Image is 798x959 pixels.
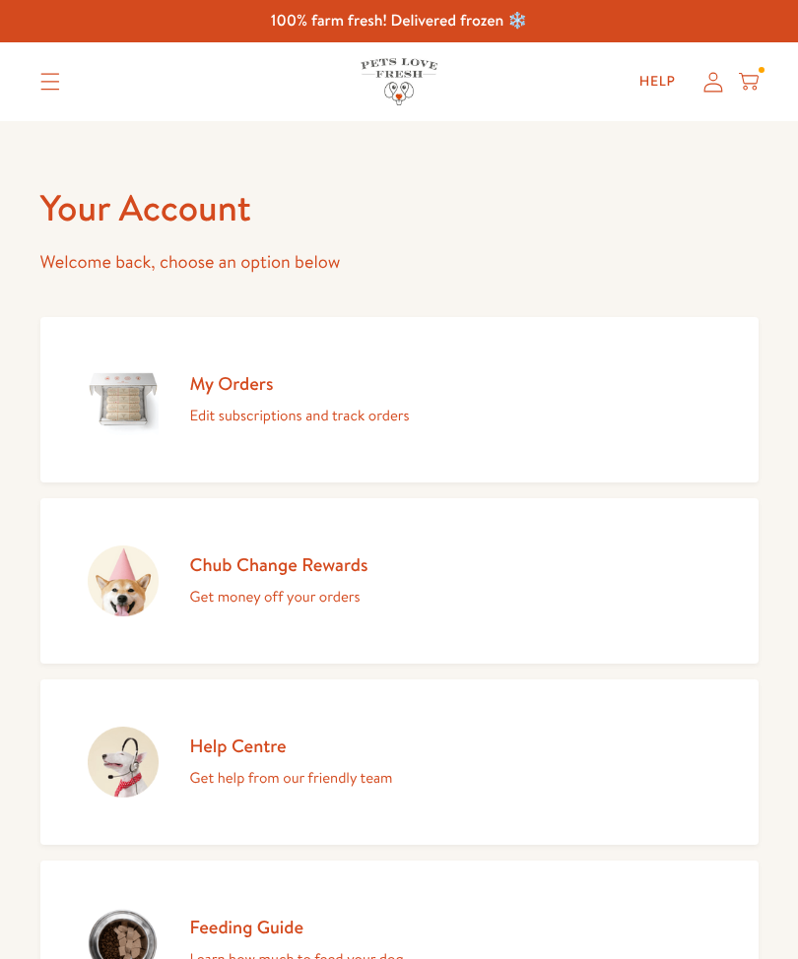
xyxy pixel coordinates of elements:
[40,317,759,482] a: My Orders Edit subscriptions and track orders
[190,765,393,791] p: Get help from our friendly team
[25,57,76,106] summary: Translation missing: en.sections.header.menu
[190,734,393,757] h2: Help Centre
[624,62,692,101] a: Help
[190,403,410,428] p: Edit subscriptions and track orders
[40,679,759,845] a: Help Centre Get help from our friendly team
[190,552,368,576] h2: Chub Change Rewards
[190,584,368,609] p: Get money off your orders
[361,58,437,104] img: Pets Love Fresh
[40,498,759,664] a: Chub Change Rewards Get money off your orders
[190,371,410,395] h2: My Orders
[190,915,404,938] h2: Feeding Guide
[40,184,759,231] h1: Your Account
[40,247,759,278] p: Welcome back, choose an option below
